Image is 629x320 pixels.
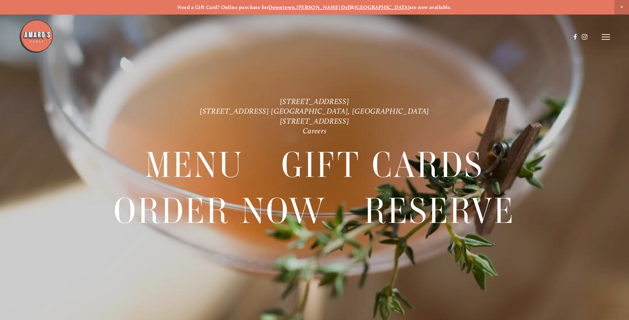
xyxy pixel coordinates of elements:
[297,4,351,10] a: [PERSON_NAME] Dell
[177,4,269,10] strong: Need a Gift Card? Online purchase for
[281,142,484,187] a: Gift Cards
[295,4,297,10] strong: ,
[303,126,327,135] a: Careers
[364,188,515,234] span: Reserve
[280,116,349,125] a: [STREET_ADDRESS]
[351,4,354,10] strong: &
[355,4,410,10] a: [GEOGRAPHIC_DATA]
[145,142,244,188] span: Menu
[19,19,54,54] img: Amaro's Table
[145,142,244,187] a: Menu
[281,142,484,188] span: Gift Cards
[364,188,515,233] a: Reserve
[114,188,326,234] span: Order Now
[114,188,326,233] a: Order Now
[200,106,429,115] a: [STREET_ADDRESS] [GEOGRAPHIC_DATA], [GEOGRAPHIC_DATA]
[409,4,451,10] strong: are now available.
[280,97,349,106] a: [STREET_ADDRESS]
[269,4,295,10] a: Downtown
